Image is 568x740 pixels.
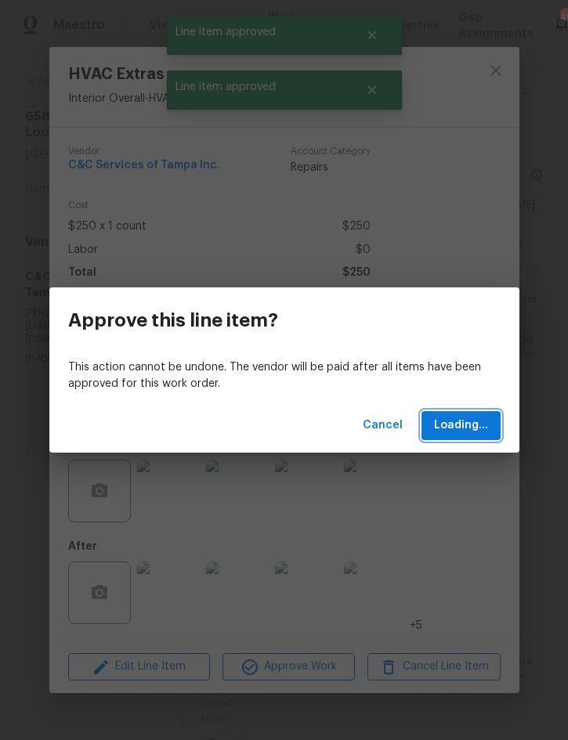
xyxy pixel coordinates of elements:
[434,416,488,435] span: Loading...
[68,359,501,392] p: This action cannot be undone. The vendor will be paid after all items have been approved for this...
[363,416,403,435] span: Cancel
[421,411,501,440] button: Loading...
[68,309,278,331] h3: Approve this line item?
[356,411,409,440] button: Cancel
